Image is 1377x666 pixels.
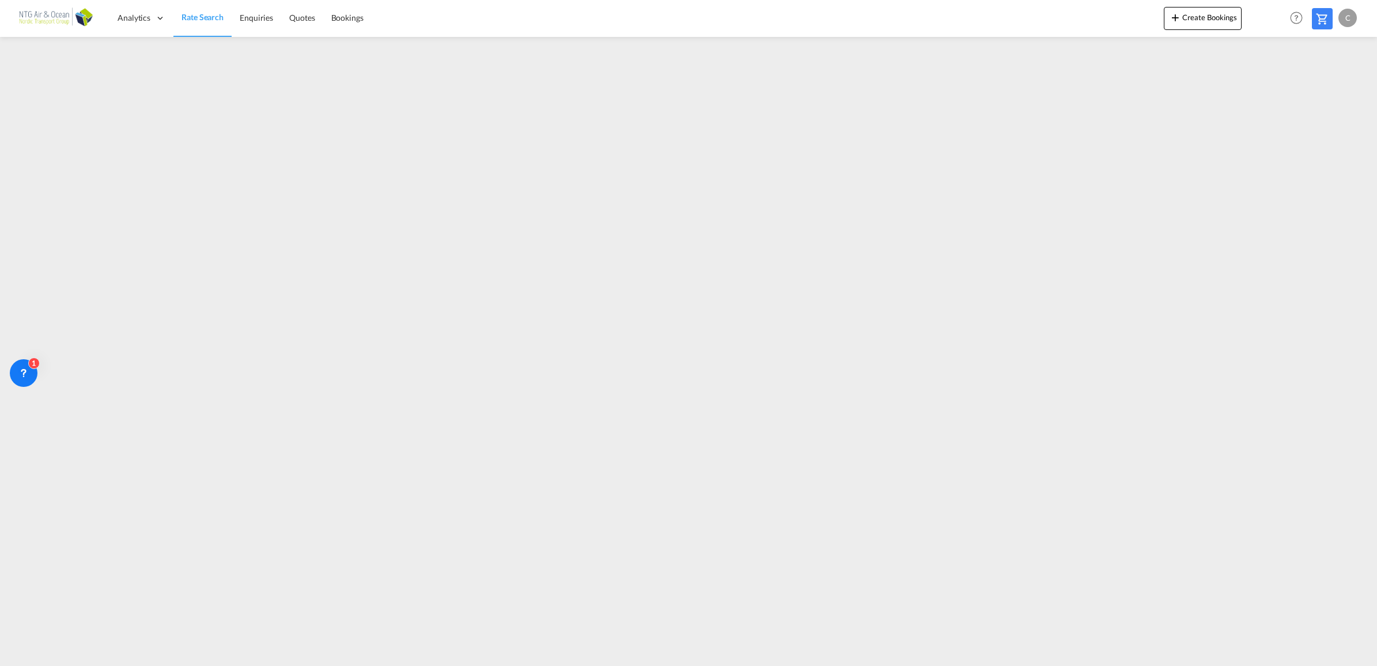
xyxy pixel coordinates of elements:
[289,13,315,22] span: Quotes
[331,13,364,22] span: Bookings
[1164,7,1242,30] button: icon-plus 400-fgCreate Bookings
[240,13,273,22] span: Enquiries
[181,12,224,22] span: Rate Search
[118,12,150,24] span: Analytics
[1338,9,1357,27] div: C
[1287,8,1312,29] div: Help
[17,5,95,31] img: b56e2f00b01711ecb5ec2b6763d4c6fb.png
[1287,8,1306,28] span: Help
[1168,10,1182,24] md-icon: icon-plus 400-fg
